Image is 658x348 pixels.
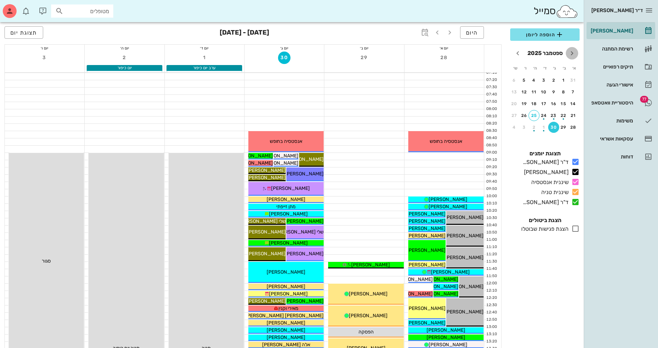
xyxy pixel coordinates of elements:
[484,222,498,228] div: 10:40
[271,185,310,191] span: [PERSON_NAME]
[548,125,559,130] div: 30
[568,122,579,133] button: 28
[429,204,467,210] span: [PERSON_NAME]
[519,125,530,130] div: 3
[589,46,633,52] div: רשימת המתנה
[269,240,308,246] span: [PERSON_NAME]
[529,113,539,118] div: 25
[510,28,580,41] button: הוספה ליומן
[538,113,550,118] div: 24
[267,196,305,202] span: [PERSON_NAME]
[267,327,305,333] span: [PERSON_NAME]
[518,225,569,233] div: הצגת פגישות שבוטלו
[521,168,569,176] div: [PERSON_NAME]
[198,52,211,64] button: 1
[484,179,498,185] div: 09:40
[538,98,550,109] button: 17
[407,247,446,253] span: [PERSON_NAME]
[484,324,498,330] div: 13:00
[260,153,298,159] span: [PERSON_NAME]
[548,98,559,109] button: 16
[519,101,530,106] div: 19
[558,110,569,121] button: 22
[484,193,498,199] div: 10:00
[404,45,484,52] div: יום א׳
[528,110,540,121] button: 25
[445,284,484,290] span: [PERSON_NAME]
[358,52,371,64] button: 29
[520,198,569,207] div: ד"ר [PERSON_NAME]
[556,4,578,18] img: SmileCloud logo
[407,233,446,239] span: [PERSON_NAME]
[484,281,498,286] div: 12:00
[484,70,498,76] div: 07:10
[407,226,446,231] span: [PERSON_NAME]
[247,229,286,235] span: [PERSON_NAME]
[538,110,550,121] button: 24
[484,288,498,294] div: 12:10
[324,45,404,52] div: יום ב׳
[589,118,633,123] div: משימות
[438,55,450,61] span: 28
[234,160,273,166] span: [PERSON_NAME]
[548,113,559,118] div: 23
[4,26,43,39] button: תצוגת יום
[568,125,579,130] div: 28
[270,138,302,144] span: אנסטסיה בחופש
[278,305,298,311] span: מאירי וקנין
[558,125,569,130] div: 29
[117,65,132,70] span: יום כיפור
[484,266,498,272] div: 11:40
[589,82,633,88] div: אישורי הגעה
[558,122,569,133] button: 29
[484,302,498,308] div: 12:30
[445,255,484,260] span: [PERSON_NAME]
[247,175,286,181] span: [PERSON_NAME]
[528,125,540,130] div: 2
[267,335,305,340] span: [PERSON_NAME]
[407,218,446,224] span: [PERSON_NAME]
[420,291,458,297] span: [PERSON_NAME]
[484,310,498,315] div: 12:40
[519,98,530,109] button: 19
[540,62,549,74] th: ד׳
[519,110,530,121] button: 26
[38,55,51,61] span: 3
[484,135,498,141] div: 08:40
[484,150,498,156] div: 09:00
[519,90,530,94] div: 12
[267,284,305,290] span: [PERSON_NAME]
[484,259,498,265] div: 11:30
[538,90,550,94] div: 10
[285,156,324,162] span: [PERSON_NAME]
[484,273,498,279] div: 11:50
[267,269,305,275] span: [PERSON_NAME]
[247,167,286,173] span: [PERSON_NAME]
[509,110,520,121] button: 27
[520,158,569,166] div: ד"ר [PERSON_NAME]
[229,153,273,159] span: [PERSON_NAME]'יק
[118,52,131,64] button: 2
[519,75,530,86] button: 5
[445,309,484,315] span: [PERSON_NAME]
[484,164,498,170] div: 09:20
[466,29,478,36] span: היום
[528,75,540,86] button: 4
[587,40,655,57] a: רשימת המתנה
[548,86,559,98] button: 9
[519,122,530,133] button: 3
[484,106,498,112] div: 08:00
[427,335,465,340] span: [PERSON_NAME]
[484,113,498,119] div: 08:10
[427,327,465,333] span: [PERSON_NAME]
[566,47,578,59] button: חודש שעבר
[460,26,484,39] button: היום
[220,26,269,40] h3: [DATE] - [DATE]
[509,122,520,133] button: 4
[528,90,540,94] div: 11
[516,30,574,39] span: הוספה ליומן
[589,136,633,141] div: עסקאות אשראי
[509,86,520,98] button: 13
[558,98,569,109] button: 15
[278,52,290,64] button: 30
